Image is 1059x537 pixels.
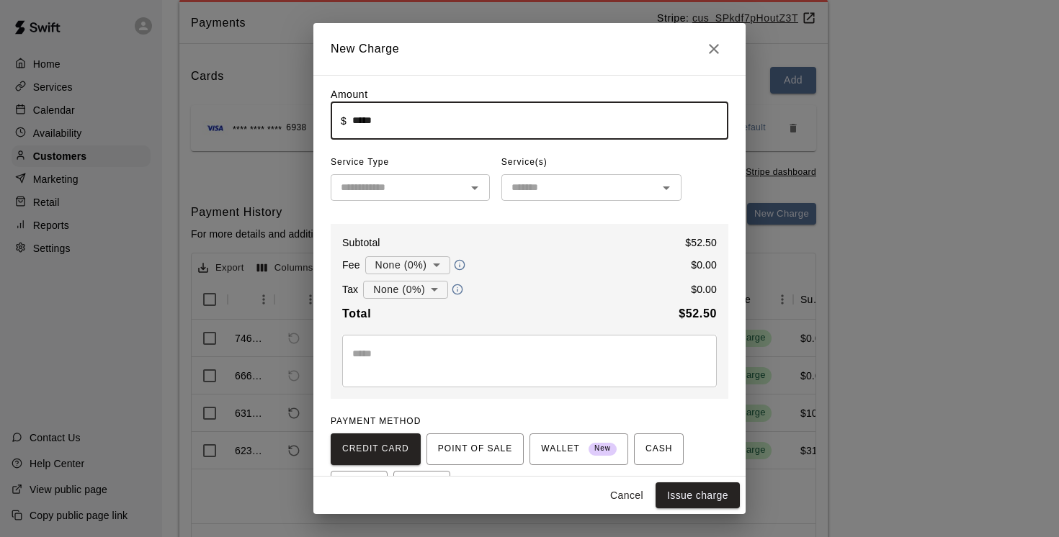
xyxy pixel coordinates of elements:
[342,235,380,250] p: Subtotal
[393,471,450,502] button: OTHER
[342,475,376,498] span: CHECK
[342,307,371,320] b: Total
[331,471,388,502] button: CHECK
[331,416,421,426] span: PAYMENT METHOD
[331,151,490,174] span: Service Type
[426,433,524,465] button: POINT OF SALE
[342,438,409,461] span: CREDIT CARD
[604,482,650,509] button: Cancel
[342,282,358,297] p: Tax
[529,433,628,465] button: WALLET New
[331,433,421,465] button: CREDIT CARD
[363,276,448,303] div: None (0%)
[541,438,617,461] span: WALLET
[365,252,450,279] div: None (0%)
[589,439,617,459] span: New
[656,178,676,198] button: Open
[656,482,740,509] button: Issue charge
[700,35,728,63] button: Close
[342,258,360,272] p: Fee
[645,438,672,461] span: CASH
[313,23,746,75] h2: New Charge
[331,89,368,100] label: Amount
[465,178,485,198] button: Open
[679,307,717,320] b: $ 52.50
[405,475,439,498] span: OTHER
[438,438,512,461] span: POINT OF SALE
[685,235,717,250] p: $ 52.50
[501,151,548,174] span: Service(s)
[634,433,684,465] button: CASH
[691,258,717,272] p: $ 0.00
[341,114,347,128] p: $
[691,282,717,297] p: $ 0.00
